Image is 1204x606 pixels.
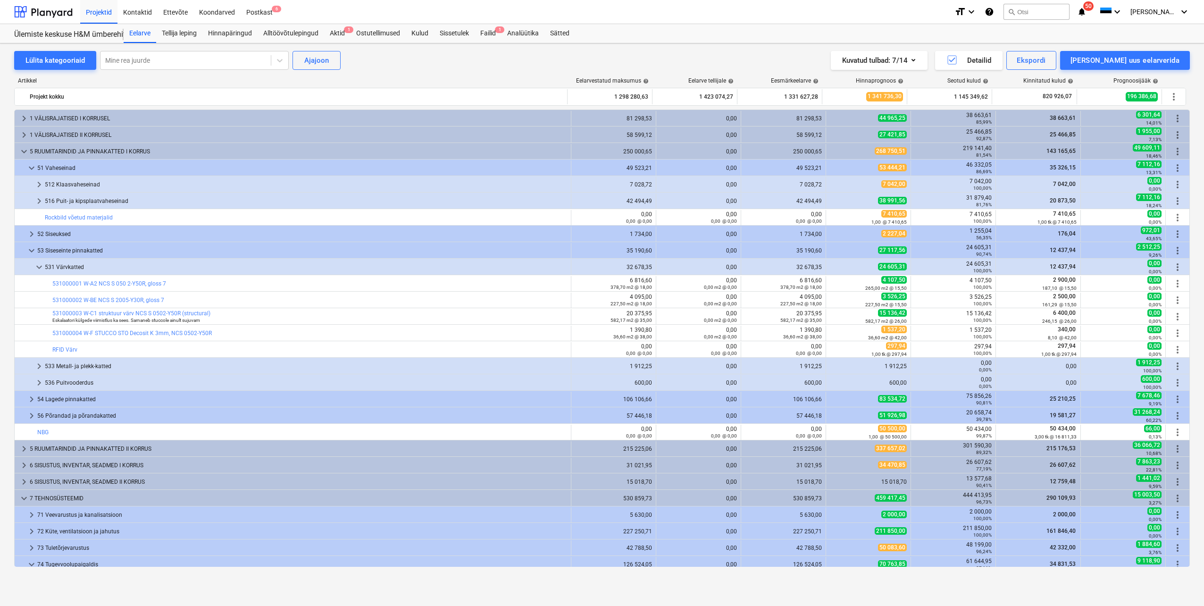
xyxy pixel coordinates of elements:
a: Eelarve [124,24,156,43]
span: Rohkem tegevusi [1168,91,1179,102]
span: 7 042,00 [881,180,907,188]
a: Alltöövõtulepingud [258,24,324,43]
span: 6 400,00 [1052,310,1077,316]
small: 100,00% [973,185,992,191]
div: 219 141,40 [915,145,992,158]
span: 1 [344,26,353,33]
span: 44 965,25 [878,114,907,122]
a: Analüütika [502,24,544,43]
div: 0,00 [745,211,822,224]
div: 1 VÄLISRAJATISED II KORRUSEL [30,127,567,143]
small: Eskalaatori külgede viimistlus ka sees. Sarnaneb stuccole ainult sujuvam [52,318,200,323]
a: Failid1 [475,24,502,43]
span: Rohkem tegevusi [1172,361,1183,372]
small: 100,00% [973,268,992,273]
div: 0,00 [575,343,652,356]
span: Rohkem tegevusi [1172,278,1183,289]
i: keyboard_arrow_down [1112,6,1123,17]
div: 42 494,49 [575,198,652,204]
div: 0,00 [660,327,737,340]
small: 0,00% [1149,186,1162,192]
div: 31 879,40 [915,194,992,208]
span: help [1151,78,1158,84]
small: 0,00 m2 @ 0,00 [704,301,737,306]
span: help [981,78,988,84]
small: 56,35% [976,235,992,240]
small: 246,15 @ 26,00 [1042,319,1077,324]
i: Abikeskus [985,6,994,17]
span: keyboard_arrow_down [26,559,37,570]
div: Eelarvestatud maksumus [576,77,649,84]
span: Rohkem tegevusi [1172,526,1183,537]
span: 12 437,94 [1049,247,1077,253]
div: 24 605,31 [915,244,992,257]
a: NBG [37,429,49,436]
small: 86,69% [976,169,992,174]
small: 92,87% [976,136,992,141]
small: 81,76% [976,202,992,207]
small: 36,60 m2 @ 38,00 [613,334,652,339]
small: 100,00% [973,301,992,306]
div: 42 494,49 [745,198,822,204]
small: 0,00% [1149,286,1162,291]
span: 0,00 [1147,276,1162,284]
small: 227,50 m2 @ 18,00 [610,301,652,306]
span: keyboard_arrow_down [26,245,37,256]
span: 3 526,25 [881,293,907,300]
small: 265,00 m2 @ 15,50 [865,286,907,291]
div: 1 423 074,27 [656,89,733,104]
a: 531000001 W-A2 NCS S 050 2-Y50R, gloss 7 [52,280,166,287]
span: keyboard_arrow_down [33,261,45,273]
div: Ajajoon [304,54,329,67]
div: 32 678,35 [745,264,822,270]
div: 15 136,42 [915,310,992,323]
div: 49 523,21 [745,165,822,171]
div: 0,00 [575,211,652,224]
div: Failid [475,24,502,43]
span: keyboard_arrow_right [26,509,37,521]
span: 27 421,85 [878,131,907,138]
div: 24 605,31 [915,261,992,274]
div: Prognoosijääk [1113,77,1158,84]
div: 250 000,65 [745,148,822,155]
span: 27 117,56 [878,246,907,254]
div: 53 Siseseinte pinnakatted [37,243,567,258]
a: Sissetulek [434,24,475,43]
div: 38 663,61 [915,112,992,125]
small: 0,00% [1149,269,1162,274]
span: Rohkem tegevusi [1172,328,1183,339]
span: [PERSON_NAME] [1130,8,1178,16]
small: 36,60 m2 @ 38,00 [783,334,822,339]
span: Rohkem tegevusi [1172,410,1183,421]
a: Tellija leping [156,24,202,43]
div: 0,00 [660,294,737,307]
span: Rohkem tegevusi [1172,212,1183,223]
small: 0,00% [1149,335,1162,340]
span: 0,00 [1147,342,1162,350]
span: keyboard_arrow_right [26,228,37,240]
span: 4 107,50 [881,276,907,284]
small: 85,99% [976,119,992,125]
span: 6 [272,6,281,12]
span: 297,94 [886,342,907,350]
i: keyboard_arrow_down [1179,6,1190,17]
span: keyboard_arrow_right [26,542,37,554]
div: 1 390,80 [745,327,822,340]
span: keyboard_arrow_right [18,460,30,471]
i: format_size [954,6,966,17]
span: keyboard_arrow_right [26,410,37,421]
div: 0,00 [660,148,737,155]
div: 0,00 [660,165,737,171]
span: 15 136,42 [878,309,907,317]
div: Hinnaprognoos [856,77,903,84]
small: 100,00% [973,285,992,290]
div: Aktid [324,24,351,43]
small: 0,00 @ 0,00 [796,219,822,224]
div: 250 000,65 [575,148,652,155]
button: Ajajoon [293,51,341,70]
small: 81,54% [976,152,992,158]
small: 100,00% [973,318,992,323]
span: Rohkem tegevusi [1172,509,1183,521]
small: 7,13% [1149,137,1162,142]
div: 512 Klaasvaheseinad [45,177,567,192]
